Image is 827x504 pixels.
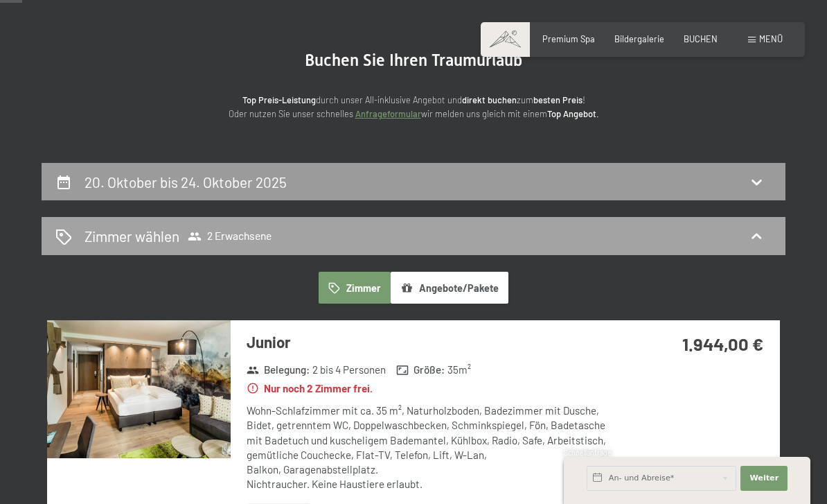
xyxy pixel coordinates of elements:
[462,94,517,105] strong: direkt buchen
[47,320,231,458] img: mss_renderimg.php
[759,33,783,44] span: Menü
[614,33,664,44] a: Bildergalerie
[396,363,445,377] strong: Größe :
[305,51,522,70] span: Buchen Sie Ihren Traumurlaub
[247,331,615,353] h3: Junior
[684,33,718,44] a: BUCHEN
[447,363,471,377] span: 35 m²
[319,272,391,304] button: Zimmer
[740,466,788,491] button: Weiter
[242,94,316,105] strong: Top Preis-Leistung
[247,381,373,396] strong: Nur noch 2 Zimmer frei.
[85,173,287,191] h2: 20. Oktober bis 24. Oktober 2025
[355,108,421,119] a: Anfrageformular
[85,226,179,246] h2: Zimmer wählen
[547,108,599,119] strong: Top Angebot.
[136,93,691,121] p: durch unser All-inklusive Angebot und zum ! Oder nutzen Sie unser schnelles wir melden uns gleich...
[542,33,595,44] a: Premium Spa
[188,229,272,243] span: 2 Erwachsene
[564,449,612,457] span: Schnellanfrage
[247,363,310,377] strong: Belegung :
[749,473,779,484] span: Weiter
[533,94,583,105] strong: besten Preis
[312,363,386,377] span: 2 bis 4 Personen
[391,272,508,304] button: Angebote/Pakete
[682,333,763,354] strong: 1.944,00 €
[247,403,615,492] div: Wohn-Schlafzimmer mit ca. 35 m², Naturholzboden, Badezimmer mit Dusche, Bidet, getrenntem WC, Dop...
